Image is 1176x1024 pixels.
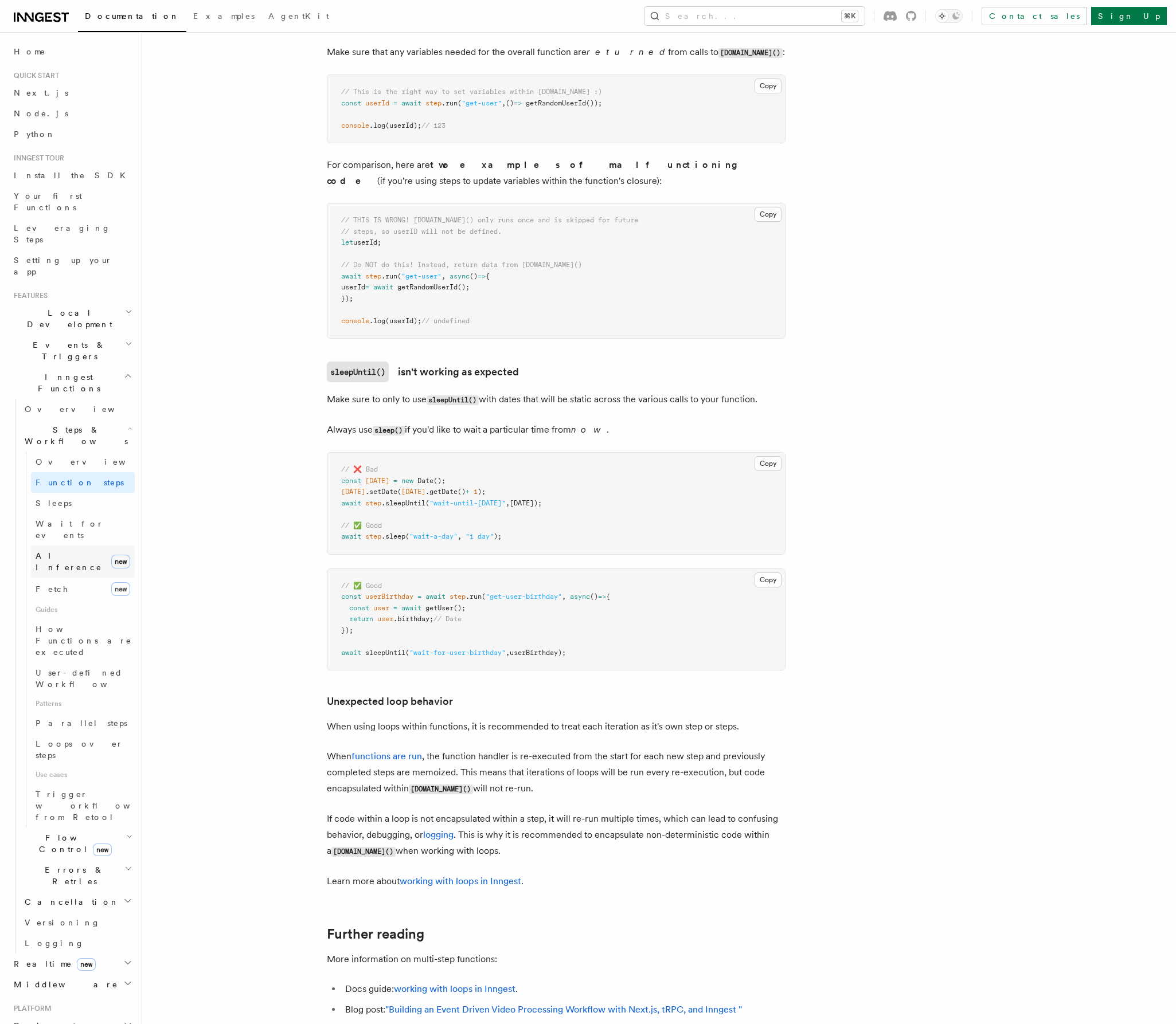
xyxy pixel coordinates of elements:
[506,499,510,507] span: ,
[20,452,135,827] div: Steps & Workflows
[25,939,84,948] span: Logging
[20,424,128,447] span: Steps & Workflows
[341,532,361,540] span: await
[458,532,462,540] span: ,
[9,307,125,330] span: Local Development
[36,739,123,760] span: Loops over steps
[20,827,135,860] button: Flow Controlnew
[9,335,135,367] button: Events & Triggers
[9,291,48,300] span: Features
[77,958,96,971] span: new
[20,896,119,908] span: Cancellation
[342,1002,786,1018] li: Blog post:
[401,488,425,496] span: [DATE]
[9,979,118,990] span: Middleware
[341,99,361,107] span: const
[327,873,786,889] p: Learn more about .
[20,860,135,892] button: Errors & Retries
[526,99,586,107] span: getRandomUserId
[393,477,397,485] span: =
[31,493,135,513] a: Sleeps
[478,488,486,496] span: );
[397,272,401,280] span: (
[644,7,865,25] button: Search...⌘K
[14,223,111,244] span: Leveraging Steps
[486,272,490,280] span: {
[25,918,100,927] span: Versioning
[365,477,389,485] span: [DATE]
[373,426,405,436] code: sleep()
[341,626,353,634] span: });
[365,283,369,291] span: =
[9,218,135,250] a: Leveraging Steps
[31,452,135,472] a: Overview
[417,477,433,485] span: Date
[349,615,373,623] span: return
[36,584,69,594] span: Fetch
[20,933,135,954] a: Logging
[9,954,135,974] button: Realtimenew
[982,7,1087,25] a: Contact sales
[341,317,369,325] span: console
[571,424,607,435] em: now
[755,79,782,93] button: Copy
[9,71,59,80] span: Quick start
[341,499,361,507] span: await
[425,604,454,612] span: getUser
[349,604,369,612] span: const
[9,124,135,144] a: Python
[478,272,486,280] span: =>
[9,367,135,399] button: Inngest Functions
[365,99,389,107] span: userId
[327,391,786,408] p: Make sure to only to use with dates that will be static across the various calls to your function.
[450,272,470,280] span: async
[562,593,566,601] span: ,
[433,477,446,485] span: ();
[342,981,786,997] li: Docs guide: .
[341,465,378,473] span: // ❌ Bad
[506,99,514,107] span: ()
[20,399,135,419] a: Overview
[842,10,858,22] kbd: ⌘K
[397,283,458,291] span: getRandomUserId
[36,668,139,689] span: User-defined Workflows
[193,11,255,21] span: Examples
[755,207,782,222] button: Copy
[935,9,963,23] button: Toggle dark mode
[327,157,786,189] p: For comparison, here are (if you're using steps to update variables within the function's closure):
[78,3,186,32] a: Documentation
[397,488,401,496] span: (
[186,3,261,31] a: Examples
[9,1004,52,1013] span: Platform
[85,11,179,21] span: Documentation
[506,649,510,657] span: ,
[394,983,515,994] a: working with loops in Inngest
[341,488,365,496] span: [DATE]
[341,88,602,96] span: // This is the right way to set variables within [DOMAIN_NAME] :)
[9,399,135,954] div: Inngest Functions
[31,662,135,695] a: User-defined Workflows
[36,551,102,572] span: AI Inference
[494,532,502,540] span: );
[433,615,462,623] span: // Date
[327,951,786,967] p: More information on multi-step functions:
[31,619,135,662] a: How Functions are executed
[421,317,470,325] span: // undefined
[9,371,124,394] span: Inngest Functions
[421,121,446,130] span: // 123
[9,303,135,335] button: Local Development
[598,593,606,601] span: =>
[369,317,385,325] span: .log
[514,99,522,107] span: =>
[502,99,506,107] span: ,
[341,582,382,590] span: // ✅ Good
[510,649,566,657] span: userBirthday);
[450,593,466,601] span: step
[417,593,421,601] span: =
[327,159,746,186] strong: two examples of malfunctioning code
[31,784,135,827] a: Trigger workflows from Retool
[425,499,429,507] span: (
[458,283,470,291] span: ();
[14,130,56,139] span: Python
[510,499,542,507] span: [DATE]);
